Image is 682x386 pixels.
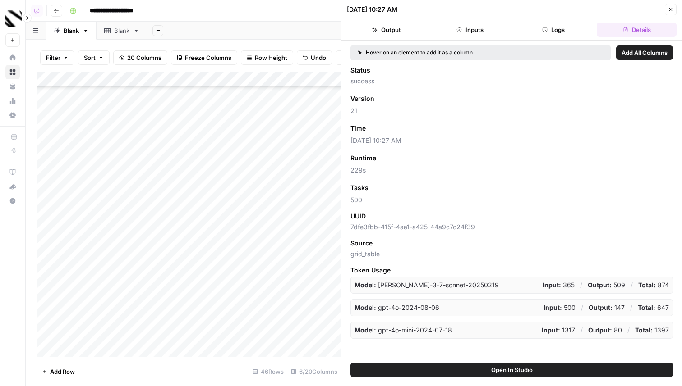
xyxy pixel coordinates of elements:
a: AirOps Academy [5,165,20,179]
p: 1397 [635,326,669,335]
strong: Model: [355,281,376,289]
div: Hover on an element to add it as a column [358,49,538,57]
button: Inputs [430,23,510,37]
strong: Model: [355,326,376,334]
span: UUID [350,212,366,221]
strong: Total: [638,304,655,311]
span: Open In Studio [491,365,533,374]
div: [DATE] 10:27 AM [347,5,397,14]
button: Add All Columns [616,45,673,60]
span: Runtime [350,154,376,163]
span: Filter [46,53,60,62]
strong: Input: [543,281,561,289]
button: Details [597,23,677,37]
strong: Model: [355,304,376,311]
div: Blank [64,26,79,35]
p: / [630,303,632,312]
img: Canyon Logo [5,10,22,27]
a: Blank [46,22,97,40]
p: / [581,303,583,312]
p: / [581,326,583,335]
span: success [350,77,673,86]
p: claude-3-7-sonnet-20250219 [355,281,499,290]
a: Browse [5,65,20,79]
span: 229s [350,166,673,175]
button: Undo [297,50,332,65]
button: Workspace: Canyon [5,7,20,30]
button: 20 Columns [113,50,167,65]
p: 509 [588,281,625,290]
span: 7dfe3fbb-415f-4aa1-a425-44a9c7c24f39 [350,223,673,232]
div: Blank [114,26,129,35]
span: 21 [350,106,673,115]
a: Your Data [5,79,20,94]
p: 365 [543,281,575,290]
button: Logs [514,23,594,37]
span: Status [350,66,370,75]
a: Settings [5,108,20,123]
span: Add All Columns [622,48,668,57]
strong: Input: [542,326,560,334]
span: Undo [311,53,326,62]
span: Add Row [50,367,75,376]
p: 874 [638,281,669,290]
span: [DATE] 10:27 AM [350,136,673,145]
a: Usage [5,94,20,108]
a: 500 [350,196,362,204]
strong: Output: [588,281,612,289]
button: Freeze Columns [171,50,237,65]
p: 147 [589,303,625,312]
strong: Total: [635,326,653,334]
span: Version [350,94,374,103]
span: Row Height [255,53,287,62]
span: Freeze Columns [185,53,231,62]
button: Sort [78,50,110,65]
div: 6/20 Columns [287,364,341,379]
span: Sort [84,53,96,62]
span: 20 Columns [127,53,161,62]
button: What's new? [5,179,20,194]
strong: Total: [638,281,656,289]
button: Open In Studio [350,363,673,377]
p: 647 [638,303,669,312]
a: Home [5,50,20,65]
strong: Input: [544,304,562,311]
strong: Output: [588,326,612,334]
div: 46 Rows [249,364,287,379]
span: Source [350,239,373,248]
button: Add Row [37,364,80,379]
button: Filter [40,50,74,65]
div: What's new? [6,180,19,193]
span: grid_table [350,250,673,259]
p: gpt-4o-2024-08-06 [355,303,439,312]
p: / [631,281,633,290]
span: Time [350,124,366,133]
strong: Output: [589,304,613,311]
p: 500 [544,303,576,312]
p: / [627,326,630,335]
button: Output [347,23,427,37]
button: Row Height [241,50,293,65]
button: Help + Support [5,194,20,208]
p: / [580,281,582,290]
p: 80 [588,326,622,335]
a: Blank [97,22,147,40]
p: 1317 [542,326,575,335]
p: gpt-4o-mini-2024-07-18 [355,326,452,335]
span: Tasks [350,183,369,192]
span: Token Usage [350,266,673,275]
